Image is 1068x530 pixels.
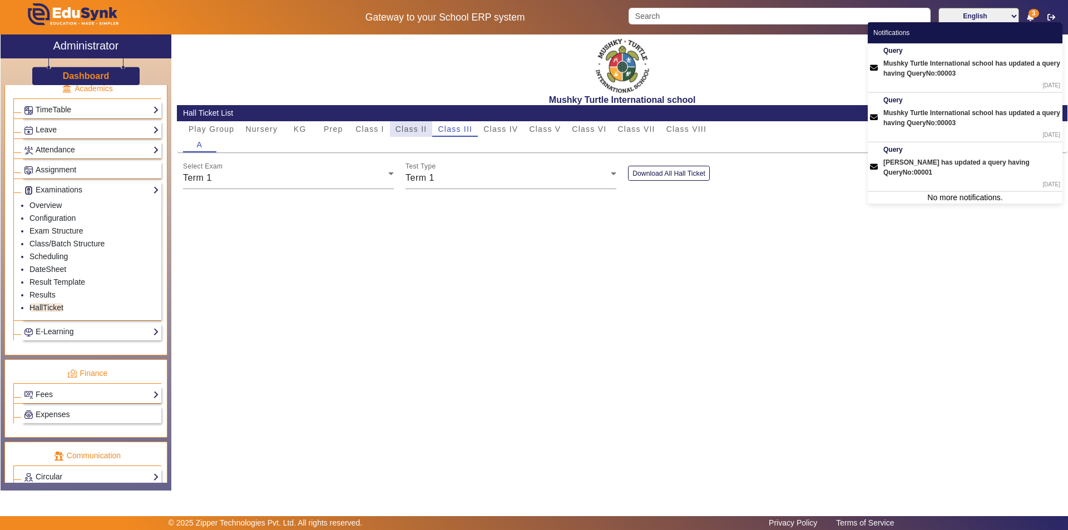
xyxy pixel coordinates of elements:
span: Prep [324,125,343,133]
span: Expenses [36,410,70,419]
span: Nursery [245,125,278,133]
a: Assignment [24,164,159,176]
span: Assignment [36,165,76,174]
p: Communication [13,450,161,462]
span: Class VIII [666,125,706,133]
span: Notifications [873,28,909,38]
div: [DATE] [883,81,1060,90]
div: Query [883,95,1060,105]
img: Payroll.png [24,410,33,419]
a: Expenses [24,408,159,421]
h5: Gateway to your School ERP system [273,12,617,23]
img: academic.png [62,84,72,94]
div: [DATE] [883,180,1060,189]
span: 3 [1029,9,1039,18]
a: Overview [29,201,62,210]
span: Class IV [483,125,518,133]
h3: Dashboard [63,71,110,81]
mat-label: Test Type [406,163,436,170]
span: Class V [529,125,561,133]
p: Finance [13,368,161,379]
img: finance.png [67,369,77,379]
div: No more notifications. [868,192,1062,204]
a: DateSheet [29,265,66,274]
span: Class VI [572,125,606,133]
p: Academics [13,83,161,95]
div: [PERSON_NAME] has updated a query having QueryNo:00001 [883,157,1060,177]
span: A [197,141,203,148]
div: Mushky Turtle International school has updated a query having QueryNo:00003 [883,108,1060,128]
a: Result Template [29,278,85,286]
span: Class VII [617,125,655,133]
a: HallTicket [29,303,63,312]
span: Class II [395,125,427,133]
button: Download All Hall Ticket [628,166,710,181]
a: Configuration [29,214,76,222]
span: Play Group [189,125,235,133]
input: Search [629,8,930,24]
a: Exam Structure [29,226,83,235]
div: Hall Ticket List [183,107,1062,119]
div: [DATE] [883,131,1060,139]
div: Query [883,46,1060,56]
span: Class III [438,125,472,133]
h2: Administrator [53,39,119,52]
a: Scheduling [29,252,68,261]
span: Term 1 [406,173,434,182]
img: f2cfa3ea-8c3d-4776-b57d-4b8cb03411bc [595,37,650,95]
a: Privacy Policy [763,516,823,530]
a: Results [29,290,56,299]
img: Assignments.png [24,166,33,175]
h2: Mushky Turtle International school [177,95,1067,105]
span: Term 1 [183,173,212,182]
div: Mushky Turtle International school has updated a query having QueryNo:00003 [883,58,1060,78]
a: Class/Batch Structure [29,239,105,248]
p: © 2025 Zipper Technologies Pvt. Ltd. All rights reserved. [169,517,363,529]
img: communication.png [54,451,64,461]
div: Query [883,145,1060,155]
mat-label: Select Exam [183,163,222,170]
a: Administrator [1,34,171,58]
span: Class I [355,125,384,133]
a: Dashboard [62,70,110,82]
a: Terms of Service [830,516,899,530]
span: KG [294,125,306,133]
